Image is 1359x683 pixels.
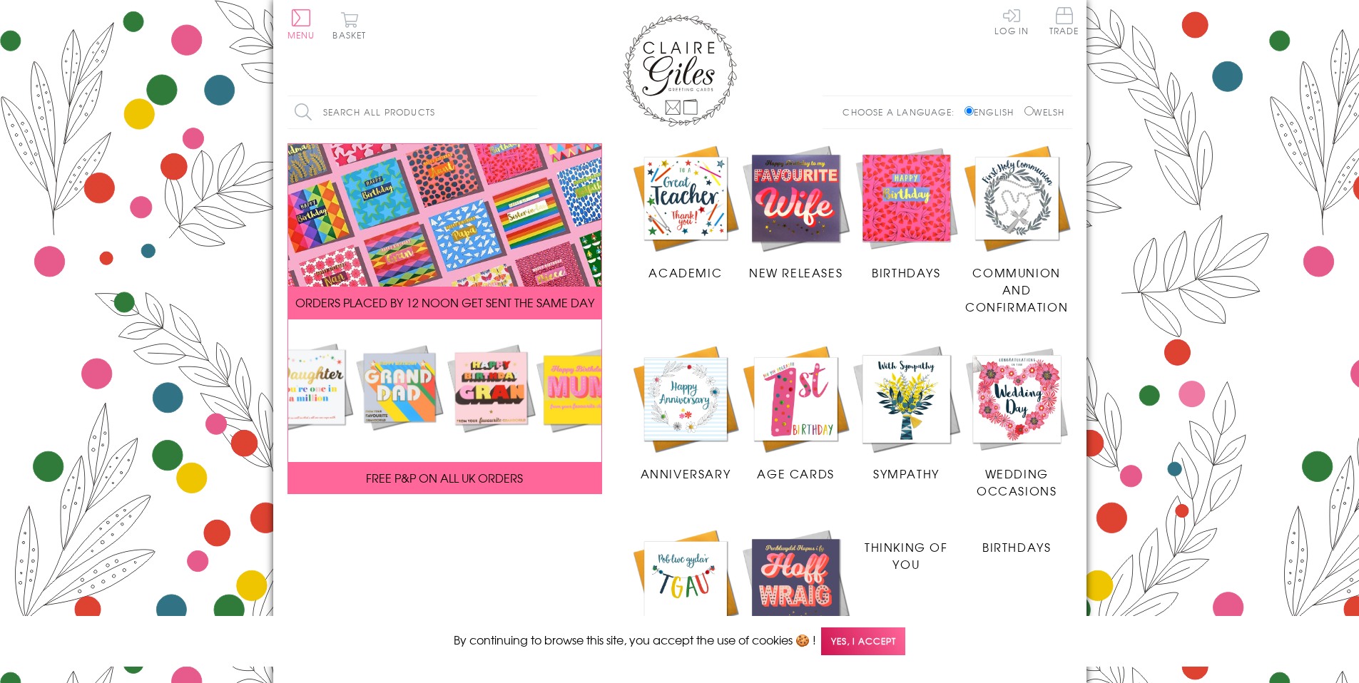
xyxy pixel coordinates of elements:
[873,465,940,482] span: Sympathy
[1024,106,1034,115] input: Welsh
[965,264,1068,315] span: Communion and Confirmation
[977,465,1057,499] span: Wedding Occasions
[851,528,962,572] a: Thinking of You
[648,264,722,281] span: Academic
[865,538,948,572] span: Thinking of You
[287,9,315,39] button: Menu
[631,344,741,482] a: Anniversary
[994,7,1029,35] a: Log In
[872,264,940,281] span: Birthdays
[523,96,537,128] input: Search
[982,538,1051,555] span: Birthdays
[330,11,370,39] button: Basket
[843,106,962,118] p: Choose a language:
[740,143,851,282] a: New Releases
[641,465,731,482] span: Anniversary
[851,344,962,482] a: Sympathy
[757,465,834,482] span: Age Cards
[962,528,1072,555] a: Birthdays
[366,469,523,486] span: FREE P&P ON ALL UK ORDERS
[287,29,315,41] span: Menu
[964,106,974,115] input: English
[1024,106,1065,118] label: Welsh
[631,143,741,282] a: Academic
[821,627,905,655] span: Yes, I accept
[964,106,1021,118] label: English
[1049,7,1079,38] a: Trade
[295,294,594,311] span: ORDERS PLACED BY 12 NOON GET SENT THE SAME DAY
[962,344,1072,499] a: Wedding Occasions
[740,344,851,482] a: Age Cards
[740,528,851,666] a: New Releases
[623,14,737,127] img: Claire Giles Greetings Cards
[631,528,741,666] a: Academic
[962,143,1072,316] a: Communion and Confirmation
[749,264,843,281] span: New Releases
[851,143,962,282] a: Birthdays
[1049,7,1079,35] span: Trade
[287,96,537,128] input: Search all products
